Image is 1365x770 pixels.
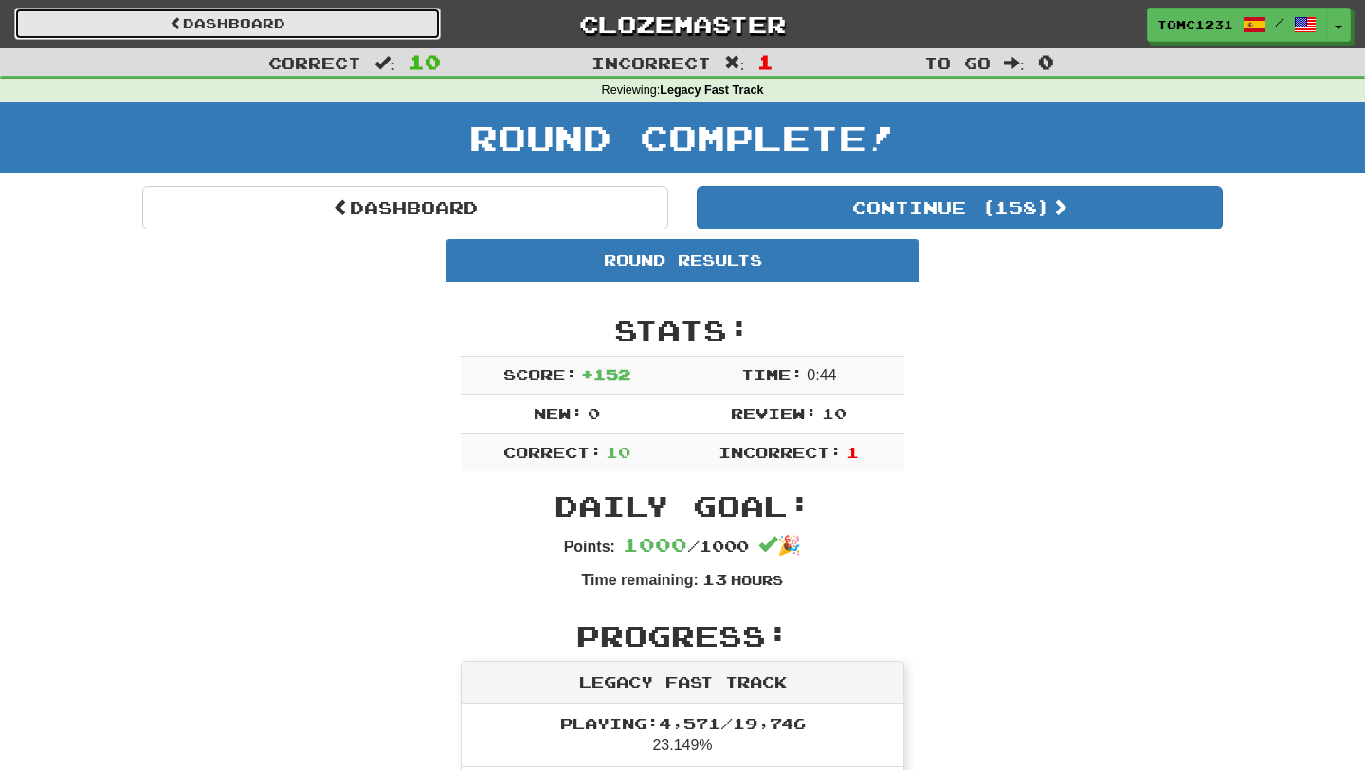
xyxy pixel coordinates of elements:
[7,119,1358,156] h1: Round Complete!
[719,443,842,461] span: Incorrect:
[702,570,727,588] span: 13
[846,443,859,461] span: 1
[924,53,991,72] span: To go
[807,367,836,383] span: 0 : 44
[268,53,361,72] span: Correct
[588,404,600,422] span: 0
[1004,55,1025,71] span: :
[503,365,577,383] span: Score:
[462,704,903,768] li: 23.149%
[731,404,817,422] span: Review:
[741,365,803,383] span: Time:
[1038,50,1054,73] span: 0
[1147,8,1327,42] a: tomc1231 /
[446,240,919,282] div: Round Results
[461,490,904,522] h2: Daily Goal:
[534,404,583,422] span: New:
[14,8,441,40] a: Dashboard
[461,620,904,651] h2: Progress:
[409,50,441,73] span: 10
[757,50,773,73] span: 1
[374,55,395,71] span: :
[731,572,783,588] small: Hours
[462,662,903,704] div: Legacy Fast Track
[469,8,896,41] a: Clozemaster
[1157,16,1233,33] span: tomc1231
[724,55,745,71] span: :
[822,404,846,422] span: 10
[142,186,668,229] a: Dashboard
[606,443,630,461] span: 10
[623,533,687,556] span: 1000
[461,315,904,346] h2: Stats:
[581,365,630,383] span: + 152
[697,186,1223,229] button: Continue (158)
[503,443,602,461] span: Correct:
[1275,15,1284,28] span: /
[591,53,711,72] span: Incorrect
[560,714,806,732] span: Playing: 4,571 / 19,746
[660,83,763,97] strong: Legacy Fast Track
[582,572,699,588] strong: Time remaining:
[758,535,801,556] span: 🎉
[564,539,615,555] strong: Points:
[623,537,749,555] span: / 1000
